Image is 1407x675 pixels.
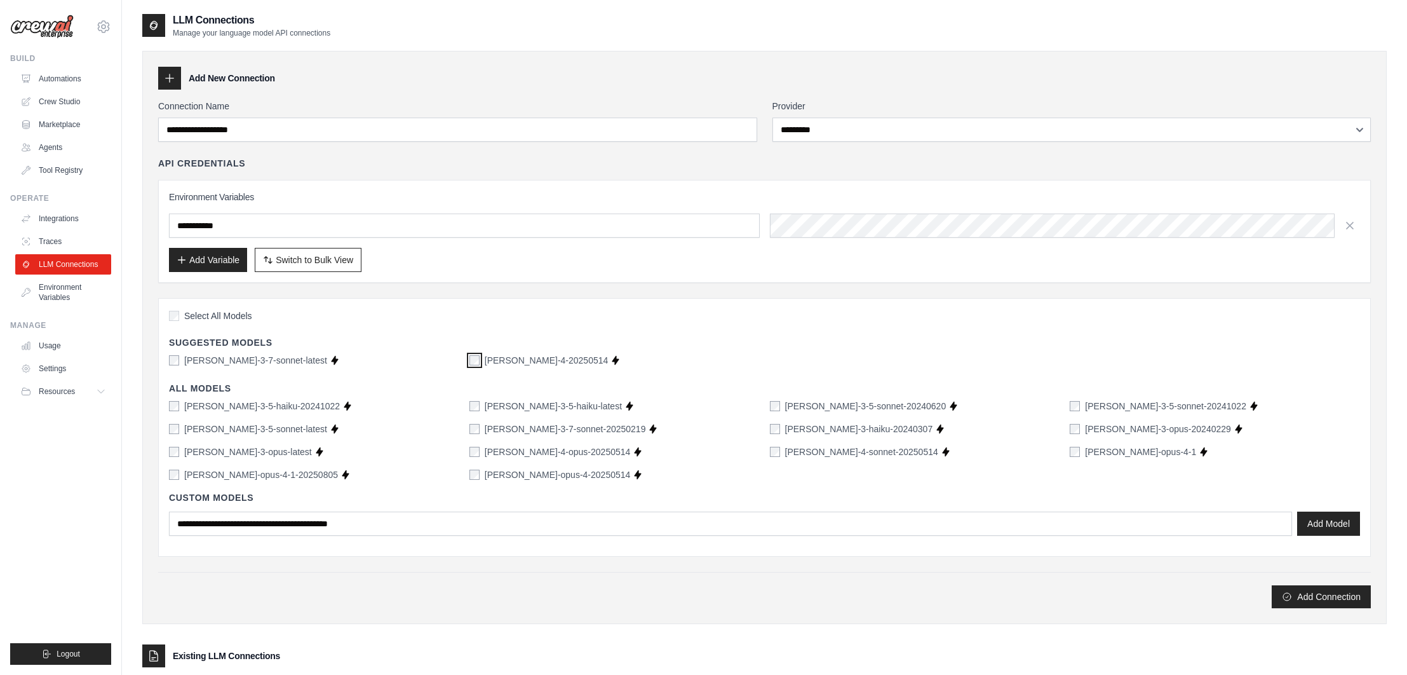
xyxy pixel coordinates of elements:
[169,447,179,457] input: claude-3-opus-latest
[57,649,80,659] span: Logout
[158,157,245,170] h4: API Credentials
[184,310,252,322] span: Select All Models
[169,248,247,272] button: Add Variable
[15,208,111,229] a: Integrations
[169,382,1360,395] h4: All Models
[184,354,327,367] label: claude-3-7-sonnet-latest
[1085,446,1196,458] label: claude-opus-4-1
[469,355,480,365] input: claude-sonnet-4-20250514
[15,137,111,158] a: Agents
[184,468,338,481] label: claude-opus-4-1-20250805
[15,92,111,112] a: Crew Studio
[785,423,933,435] label: claude-3-haiku-20240307
[15,277,111,308] a: Environment Variables
[1070,401,1080,411] input: claude-3-5-sonnet-20241022
[469,401,480,411] input: claude-3-5-haiku-latest
[15,114,111,135] a: Marketplace
[15,160,111,181] a: Tool Registry
[770,424,780,434] input: claude-3-haiku-20240307
[1070,447,1080,457] input: claude-opus-4-1
[184,446,312,458] label: claude-3-opus-latest
[15,381,111,402] button: Resources
[255,248,361,272] button: Switch to Bulk View
[173,13,330,28] h2: LLM Connections
[169,355,179,365] input: claude-3-7-sonnet-latest
[785,446,938,458] label: claude-4-sonnet-20250514
[785,400,946,412] label: claude-3-5-sonnet-20240620
[485,354,609,367] label: claude-sonnet-4-20250514
[469,447,480,457] input: claude-4-opus-20250514
[169,336,1360,349] h4: Suggested Models
[469,470,480,480] input: claude-opus-4-20250514
[173,28,330,38] p: Manage your language model API connections
[158,100,757,112] label: Connection Name
[1297,512,1360,536] button: Add Model
[469,424,480,434] input: claude-3-7-sonnet-20250219
[10,53,111,64] div: Build
[10,320,111,331] div: Manage
[1070,424,1080,434] input: claude-3-opus-20240229
[10,15,74,39] img: Logo
[169,401,179,411] input: claude-3-5-haiku-20241022
[169,470,179,480] input: claude-opus-4-1-20250805
[772,100,1371,112] label: Provider
[169,424,179,434] input: claude-3-5-sonnet-latest
[184,423,327,435] label: claude-3-5-sonnet-latest
[189,72,275,85] h3: Add New Connection
[1085,423,1231,435] label: claude-3-opus-20240229
[173,650,280,662] h3: Existing LLM Connections
[169,191,1360,203] h3: Environment Variables
[169,311,179,321] input: Select All Models
[184,400,340,412] label: claude-3-5-haiku-20241022
[276,254,353,266] span: Switch to Bulk View
[1085,400,1246,412] label: claude-3-5-sonnet-20241022
[10,643,111,665] button: Logout
[770,401,780,411] input: claude-3-5-sonnet-20240620
[485,468,631,481] label: claude-opus-4-20250514
[485,423,646,435] label: claude-3-7-sonnet-20250219
[1272,585,1371,608] button: Add Connection
[15,231,111,252] a: Traces
[485,446,631,458] label: claude-4-opus-20250514
[15,336,111,356] a: Usage
[15,69,111,89] a: Automations
[39,386,75,397] span: Resources
[770,447,780,457] input: claude-4-sonnet-20250514
[15,254,111,275] a: LLM Connections
[169,491,1360,504] h4: Custom Models
[10,193,111,203] div: Operate
[15,358,111,379] a: Settings
[485,400,622,412] label: claude-3-5-haiku-latest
